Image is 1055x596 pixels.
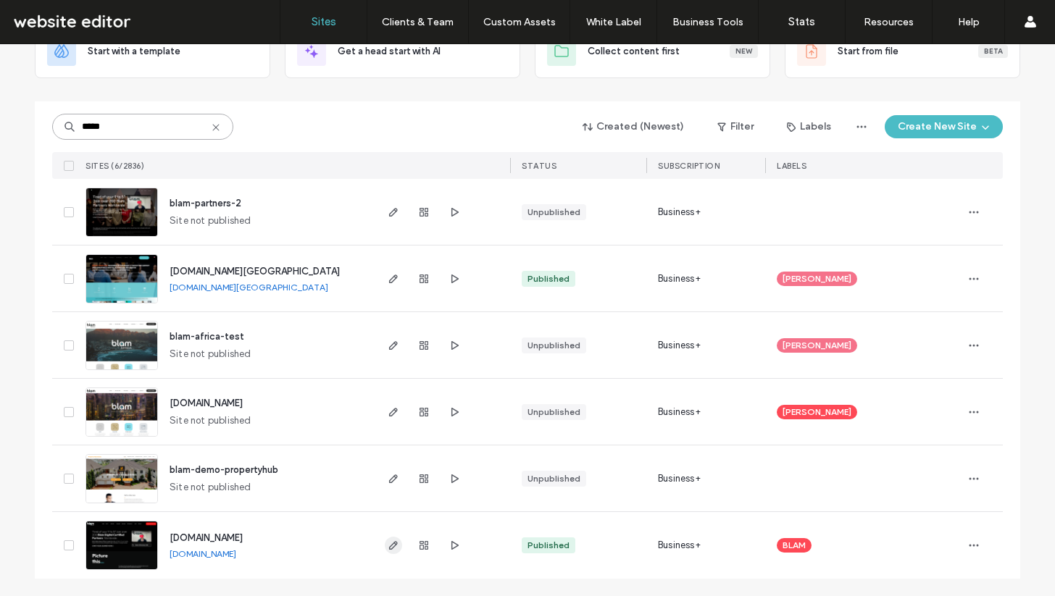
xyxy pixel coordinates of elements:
[170,414,251,428] span: Site not published
[658,161,720,171] span: SUBSCRIPTION
[783,539,806,552] span: BLAM
[86,161,144,171] span: SITES (6/2836)
[978,45,1008,58] div: Beta
[35,25,270,78] div: Start with a template
[170,282,328,293] a: [DOMAIN_NAME][GEOGRAPHIC_DATA]
[570,115,697,138] button: Created (Newest)
[382,16,454,28] label: Clients & Team
[703,115,768,138] button: Filter
[864,16,914,28] label: Resources
[777,161,806,171] span: LABELS
[170,480,251,495] span: Site not published
[170,347,251,361] span: Site not published
[783,406,851,419] span: [PERSON_NAME]
[170,464,278,475] a: blam-demo-propertyhub
[522,161,556,171] span: STATUS
[527,272,570,285] div: Published
[527,406,580,419] div: Unpublished
[658,538,701,553] span: Business+
[783,272,851,285] span: [PERSON_NAME]
[483,16,556,28] label: Custom Assets
[527,206,580,219] div: Unpublished
[170,331,244,342] a: blam-africa-test
[535,25,770,78] div: Collect content firstNew
[788,15,815,28] label: Stats
[658,338,701,353] span: Business+
[838,44,898,59] span: Start from file
[170,198,241,209] a: blam-partners-2
[170,398,243,408] a: [DOMAIN_NAME]
[527,339,580,352] div: Unpublished
[885,115,1003,138] button: Create New Site
[170,266,340,277] a: [DOMAIN_NAME][GEOGRAPHIC_DATA]
[527,472,580,485] div: Unpublished
[672,16,743,28] label: Business Tools
[285,25,520,78] div: Get a head start with AI
[658,405,701,419] span: Business+
[170,214,251,228] span: Site not published
[338,44,441,59] span: Get a head start with AI
[588,44,680,59] span: Collect content first
[33,10,63,23] span: Help
[527,539,570,552] div: Published
[170,532,243,543] a: [DOMAIN_NAME]
[730,45,758,58] div: New
[785,25,1020,78] div: Start from fileBeta
[586,16,641,28] label: White Label
[312,15,336,28] label: Sites
[783,339,851,352] span: [PERSON_NAME]
[658,471,701,486] span: Business+
[88,44,180,59] span: Start with a template
[658,272,701,286] span: Business+
[170,548,236,559] a: [DOMAIN_NAME]
[774,115,844,138] button: Labels
[958,16,980,28] label: Help
[658,205,701,219] span: Business+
